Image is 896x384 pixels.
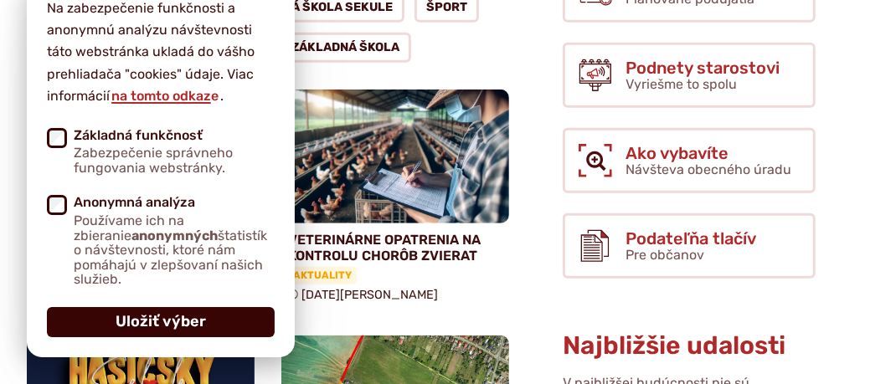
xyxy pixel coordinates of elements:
[288,267,357,284] span: Aktuality
[281,90,509,309] a: VETERINÁRNE OPATRENIA NA KONTROLU CHORÔB ZVIERAT Aktuality [DATE][PERSON_NAME]
[563,128,816,193] a: Ako vybavíte Návšteva obecného úradu
[47,307,275,337] button: Uložiť výber
[626,229,756,248] span: Podateľňa tlačív
[47,128,67,148] input: Základná funkčnosťZabezpečenie správneho fungovania webstránky.
[288,232,502,264] h4: VETERINÁRNE OPATRENIA NA KONTROLU CHORÔB ZVIERAT
[131,228,218,243] strong: anonymných
[563,332,816,360] h3: Najbližšie udalosti
[626,144,791,162] span: Ako vybavíte
[626,59,780,77] span: Podnety starostovi
[116,313,206,331] span: Uložiť výber
[74,195,275,287] span: Anonymná analýza
[47,195,67,215] input: Anonymná analýzaPoužívame ich na zbieranieanonymnýchštatistík o návštevnosti, ktoré nám pomáhajú ...
[563,213,816,279] a: Podateľňa tlačív Pre občanov
[74,146,275,175] span: Zabezpečenie správneho fungovania webstránky.
[626,76,737,92] span: Vyriešme to spolu
[626,161,791,177] span: Návšteva obecného úradu
[110,88,220,104] a: na tomto odkaze
[301,288,438,302] span: [DATE][PERSON_NAME]
[626,247,704,263] span: Pre občanov
[74,213,275,287] span: Používame ich na zbieranie štatistík o návštevnosti, ktoré nám pomáhajú v zlepšovaní našich služieb.
[74,128,275,176] span: Základná funkčnosť
[280,33,411,63] a: Základná škola
[563,43,816,108] a: Podnety starostovi Vyriešme to spolu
